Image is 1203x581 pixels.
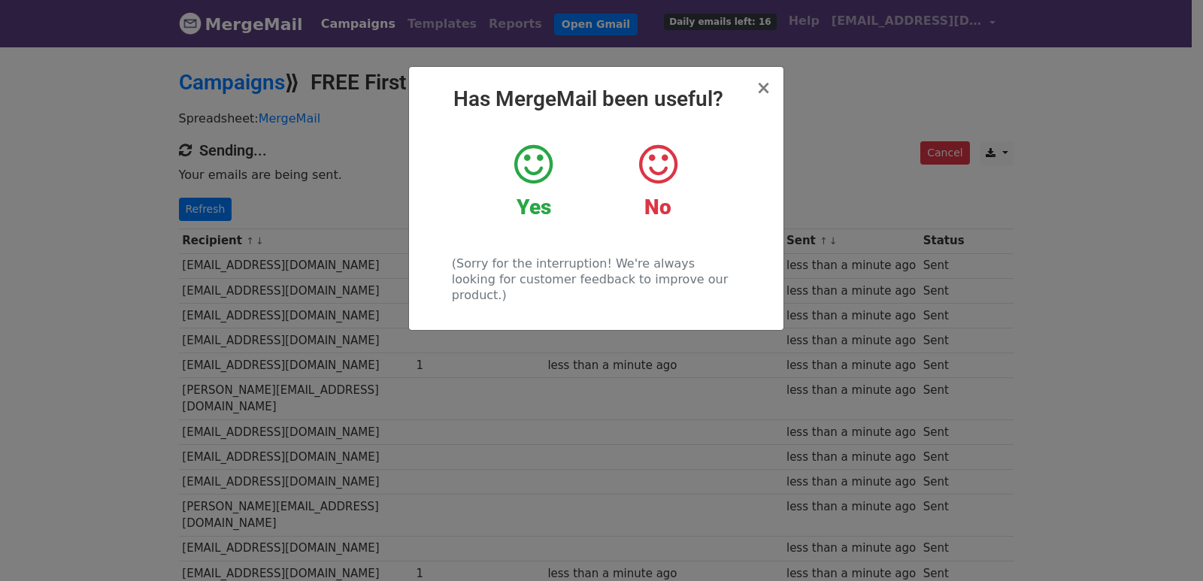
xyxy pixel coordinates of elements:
button: Close [756,79,771,97]
a: No [607,142,708,220]
a: Yes [483,142,584,220]
p: (Sorry for the interruption! We're always looking for customer feedback to improve our product.) [452,256,740,303]
strong: Yes [517,195,551,219]
h2: Has MergeMail been useful? [421,86,771,112]
span: × [756,77,771,98]
strong: No [644,195,671,219]
iframe: Chat Widget [1128,509,1203,581]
